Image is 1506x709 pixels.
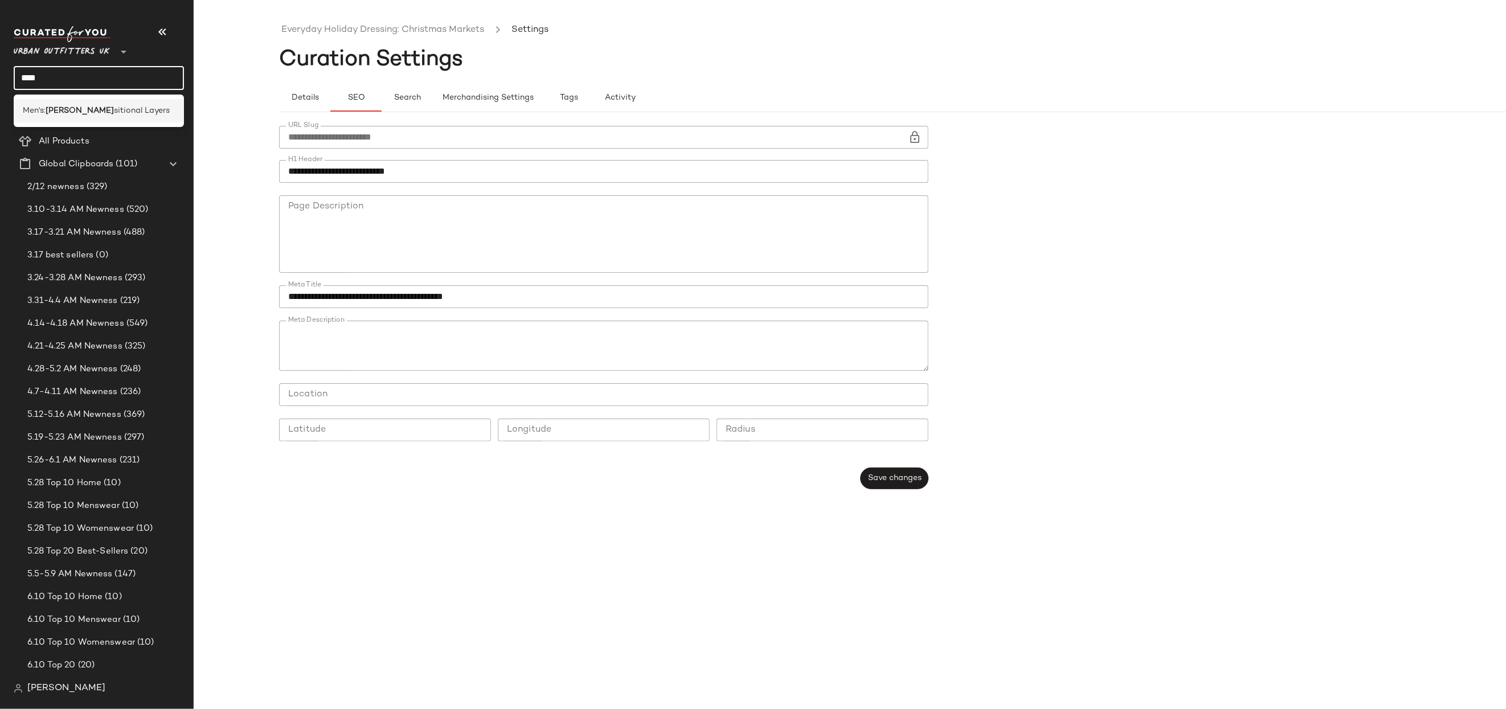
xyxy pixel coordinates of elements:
span: (248) [118,363,141,376]
span: (369) [121,408,145,421]
span: Global Clipboards [39,158,113,171]
span: 2/12 newness [27,181,84,194]
span: 5.12-5.16 AM Newness [27,408,121,421]
span: 3.17 best sellers [27,249,93,262]
span: Urban Outfitters UK [14,39,110,59]
span: 4.28-5.2 AM Newness [27,363,118,376]
span: 6.10 Top 10 Menswear [27,613,121,626]
span: 6.10 Top 10 Womenswear [27,636,135,649]
li: Settings [509,23,551,38]
span: Activity [604,93,636,103]
span: (147) [113,568,136,581]
span: 5.5-5.9 AM Newness [27,568,113,581]
span: (297) [122,431,145,444]
span: 4.21-4.25 AM Newness [27,340,122,353]
span: (20) [128,545,148,558]
span: 5.28 Top 20 Best-Sellers [27,545,128,558]
span: 3.31-4.4 AM Newness [27,294,118,308]
span: All Products [39,135,89,148]
span: (488) [121,226,145,239]
img: svg%3e [14,684,23,693]
span: 4.7-4.11 AM Newness [27,386,118,399]
span: (10) [134,522,153,535]
span: (0) [93,249,108,262]
span: Merchandising Settings [442,93,534,103]
span: (101) [113,158,137,171]
span: 3.10-3.14 AM Newness [27,203,124,216]
span: 6.10 Top 10 Home [27,591,103,604]
span: Tags [559,93,578,103]
span: (236) [118,386,141,399]
span: (10) [120,499,139,513]
span: sitional Layers [114,105,170,117]
span: 5.28 Top 10 Womenswear [27,522,134,535]
span: (10) [121,613,140,626]
button: Save changes [861,468,928,489]
b: [PERSON_NAME] [46,105,114,117]
span: SEO [347,93,365,103]
span: 4.14-4.18 AM Newness [27,317,124,330]
span: (325) [122,340,146,353]
span: (549) [124,317,148,330]
span: 5.28 Top 10 Home [27,477,101,490]
img: cfy_white_logo.C9jOOHJF.svg [14,26,111,42]
span: 5.28 Top 10 Menswear [27,499,120,513]
span: 6.10 Top 20 [27,659,76,672]
span: 5.26-6.1 AM Newness [27,454,117,467]
span: (10) [103,591,122,604]
span: (329) [84,181,108,194]
span: Details [290,93,318,103]
span: (10) [101,477,121,490]
span: (10) [135,636,154,649]
a: Everyday Holiday Dressing: Christmas Markets [281,23,484,38]
span: 3.24-3.28 AM Newness [27,272,122,285]
span: (293) [122,272,146,285]
span: 3.17-3.21 AM Newness [27,226,121,239]
span: 5.19-5.23 AM Newness [27,431,122,444]
span: (520) [124,203,149,216]
span: Curation Settings [279,48,463,71]
span: [PERSON_NAME] [27,682,105,695]
span: (219) [118,294,140,308]
span: (20) [76,659,95,672]
span: Search [394,93,421,103]
span: Save changes [867,474,922,483]
span: Men's: [23,105,46,117]
span: (231) [117,454,140,467]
